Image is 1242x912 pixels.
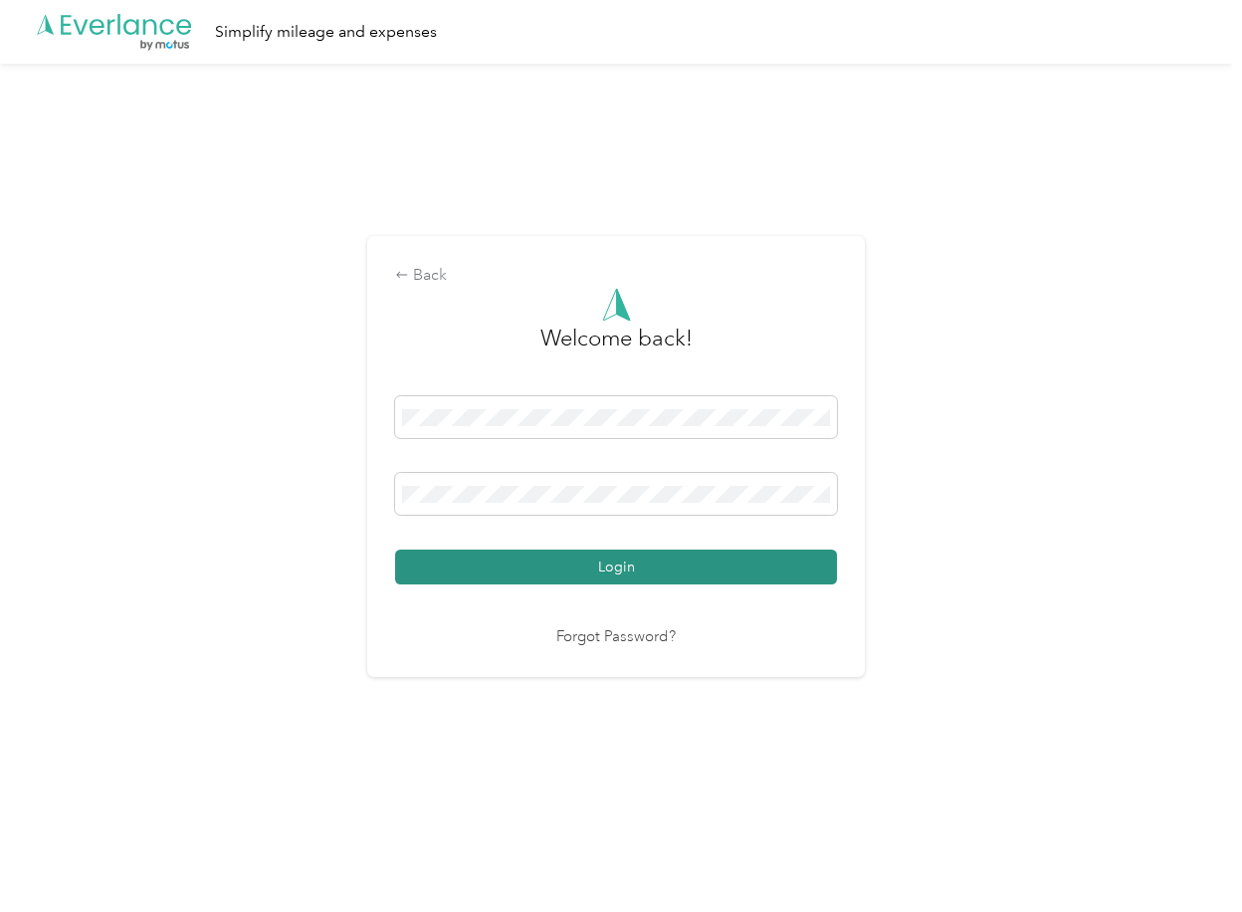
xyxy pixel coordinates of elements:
div: Back [395,264,837,288]
button: Login [395,550,837,584]
iframe: Everlance-gr Chat Button Frame [1131,800,1242,912]
div: Simplify mileage and expenses [215,20,437,45]
h3: greeting [540,322,693,375]
a: Forgot Password? [556,626,676,649]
